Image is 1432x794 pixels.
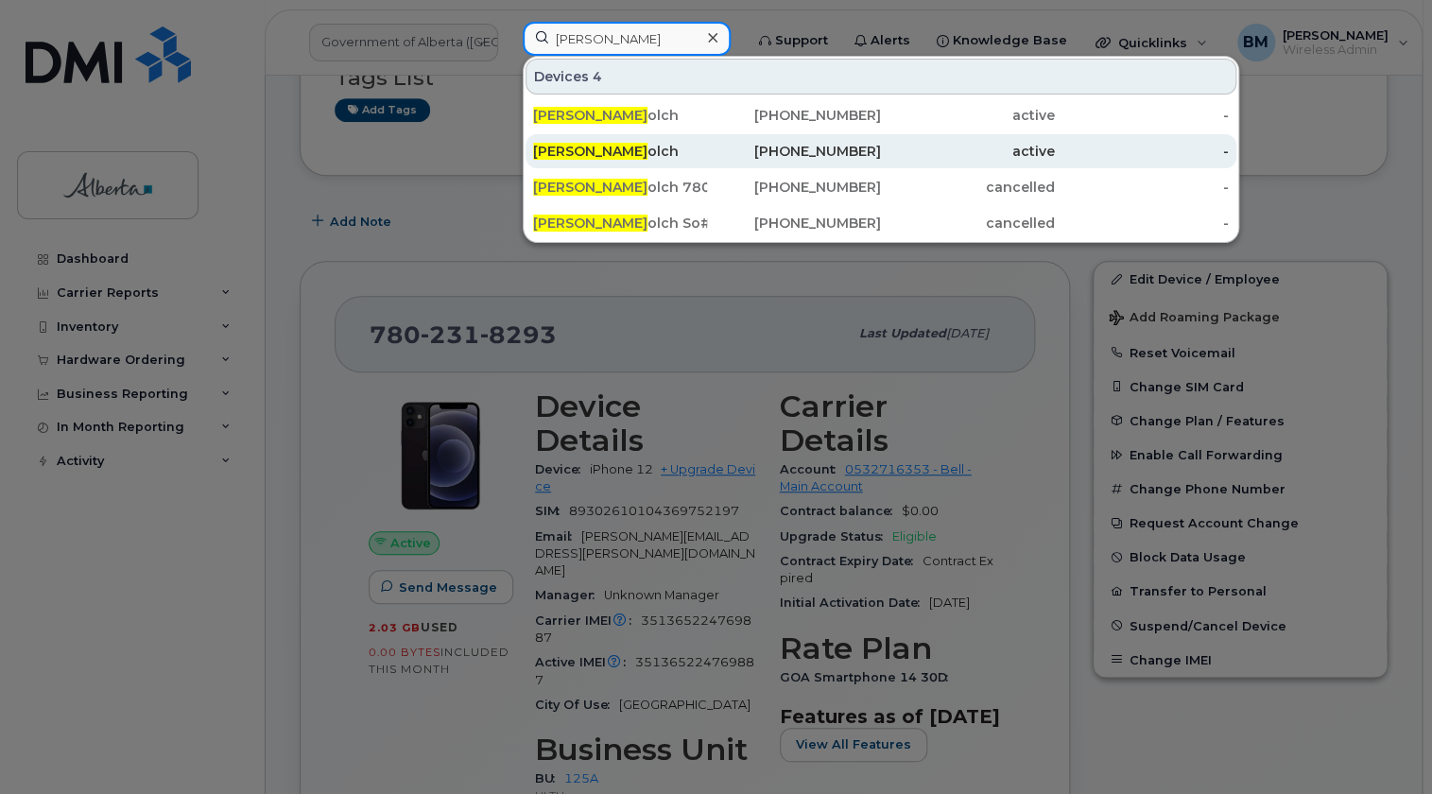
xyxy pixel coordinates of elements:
[533,106,707,125] div: olch
[526,98,1236,132] a: [PERSON_NAME]olch[PHONE_NUMBER]active-
[526,206,1236,240] a: [PERSON_NAME]olch So#: 112630[PHONE_NUMBER]cancelled-
[1055,106,1229,125] div: -
[1055,214,1229,233] div: -
[881,142,1055,161] div: active
[707,178,881,197] div: [PHONE_NUMBER]
[1055,142,1229,161] div: -
[533,179,647,196] span: [PERSON_NAME]
[1055,178,1229,197] div: -
[707,142,881,161] div: [PHONE_NUMBER]
[707,214,881,233] div: [PHONE_NUMBER]
[526,134,1236,168] a: [PERSON_NAME]olch[PHONE_NUMBER]active-
[593,67,602,86] span: 4
[523,22,731,56] input: Find something...
[533,143,647,160] span: [PERSON_NAME]
[526,59,1236,95] div: Devices
[707,106,881,125] div: [PHONE_NUMBER]
[533,107,647,124] span: [PERSON_NAME]
[533,178,707,197] div: olch 7802318293
[533,214,707,233] div: olch So#: 112630
[533,142,707,161] div: olch
[533,215,647,232] span: [PERSON_NAME]
[526,170,1236,204] a: [PERSON_NAME]olch 7802318293[PHONE_NUMBER]cancelled-
[881,178,1055,197] div: cancelled
[881,214,1055,233] div: cancelled
[881,106,1055,125] div: active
